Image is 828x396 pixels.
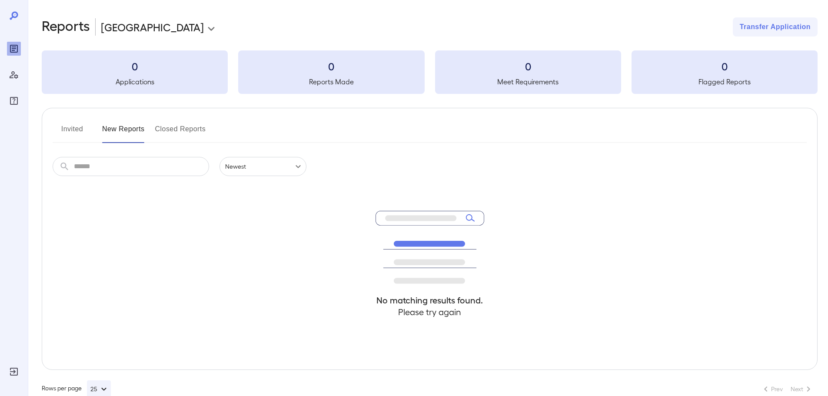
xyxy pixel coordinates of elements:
h5: Reports Made [238,77,424,87]
h3: 0 [238,59,424,73]
button: New Reports [102,122,145,143]
div: FAQ [7,94,21,108]
button: Closed Reports [155,122,206,143]
h5: Flagged Reports [632,77,818,87]
div: Manage Users [7,68,21,82]
button: Transfer Application [733,17,818,37]
div: Log Out [7,365,21,379]
h5: Applications [42,77,228,87]
p: [GEOGRAPHIC_DATA] [101,20,204,34]
nav: pagination navigation [757,382,818,396]
h3: 0 [42,59,228,73]
h5: Meet Requirements [435,77,621,87]
h2: Reports [42,17,90,37]
h4: No matching results found. [376,294,484,306]
div: Reports [7,42,21,56]
h4: Please try again [376,306,484,318]
button: Invited [53,122,92,143]
h3: 0 [435,59,621,73]
div: Newest [219,157,306,176]
summary: 0Applications0Reports Made0Meet Requirements0Flagged Reports [42,50,818,94]
h3: 0 [632,59,818,73]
